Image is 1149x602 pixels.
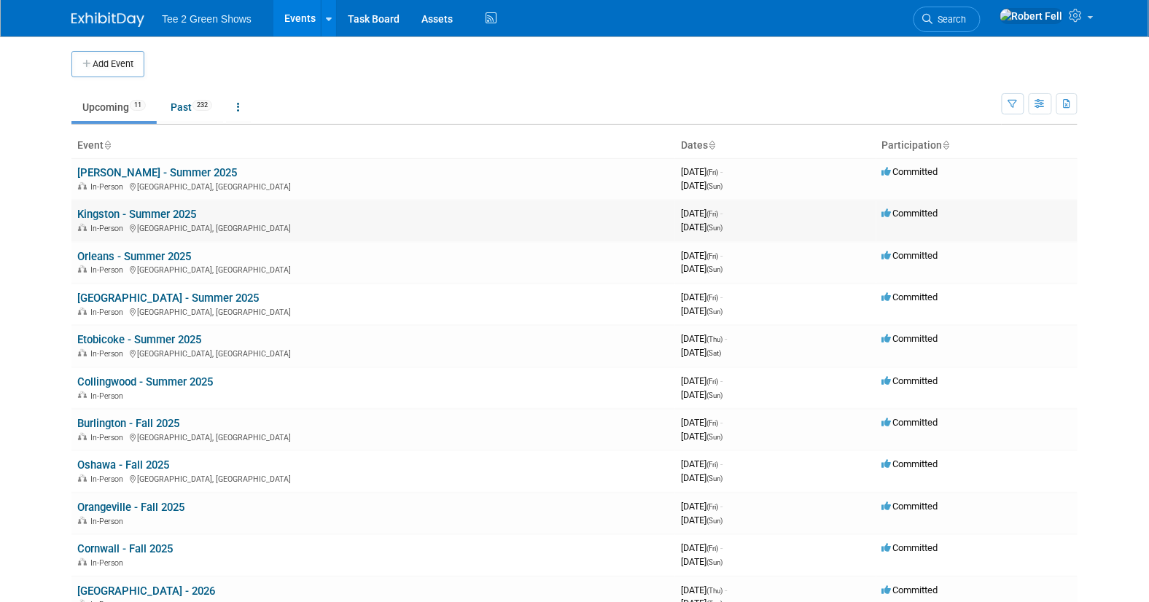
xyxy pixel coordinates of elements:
span: In-Person [90,558,128,568]
span: - [720,542,722,553]
span: [DATE] [681,208,722,219]
a: [GEOGRAPHIC_DATA] - Summer 2025 [77,292,259,305]
a: Search [914,7,981,32]
span: Committed [882,458,938,469]
span: [DATE] [681,166,722,177]
span: [DATE] [681,292,722,302]
span: (Sun) [706,308,722,316]
span: - [720,292,722,302]
span: (Sun) [706,265,722,273]
a: Orangeville - Fall 2025 [77,501,184,514]
a: [PERSON_NAME] - Summer 2025 [77,166,237,179]
span: (Fri) [706,210,718,218]
span: In-Person [90,182,128,192]
span: (Fri) [706,461,718,469]
span: Tee 2 Green Shows [162,13,252,25]
a: Kingston - Summer 2025 [77,208,196,221]
th: Event [71,133,675,158]
span: Committed [882,501,938,512]
div: [GEOGRAPHIC_DATA], [GEOGRAPHIC_DATA] [77,472,669,484]
img: In-Person Event [78,224,87,231]
span: Committed [882,542,938,553]
span: (Sun) [706,182,722,190]
div: [GEOGRAPHIC_DATA], [GEOGRAPHIC_DATA] [77,347,669,359]
span: Committed [882,166,938,177]
span: 11 [130,100,146,111]
img: In-Person Event [78,474,87,482]
span: Committed [882,375,938,386]
a: Sort by Participation Type [943,139,950,151]
span: In-Person [90,474,128,484]
span: In-Person [90,349,128,359]
span: In-Person [90,224,128,233]
span: [DATE] [681,585,727,595]
span: Committed [882,250,938,261]
img: In-Person Event [78,308,87,315]
th: Participation [876,133,1078,158]
a: Sort by Event Name [104,139,111,151]
a: Etobicoke - Summer 2025 [77,333,201,346]
span: - [720,250,722,261]
span: [DATE] [681,389,722,400]
span: - [720,166,722,177]
th: Dates [675,133,876,158]
span: Committed [882,208,938,219]
a: Burlington - Fall 2025 [77,417,179,430]
a: Oshawa - Fall 2025 [77,458,169,472]
span: Committed [882,292,938,302]
span: - [725,585,727,595]
span: In-Person [90,391,128,401]
span: - [720,417,722,428]
span: In-Person [90,517,128,526]
a: Upcoming11 [71,93,157,121]
span: (Fri) [706,168,718,176]
span: (Sun) [706,474,722,482]
img: In-Person Event [78,391,87,399]
button: Add Event [71,51,144,77]
div: [GEOGRAPHIC_DATA], [GEOGRAPHIC_DATA] [77,222,669,233]
span: In-Person [90,308,128,317]
span: [DATE] [681,250,722,261]
div: [GEOGRAPHIC_DATA], [GEOGRAPHIC_DATA] [77,180,669,192]
span: (Sat) [706,349,721,357]
span: [DATE] [681,222,722,232]
span: (Thu) [706,335,722,343]
span: [DATE] [681,556,722,567]
img: In-Person Event [78,182,87,189]
div: [GEOGRAPHIC_DATA], [GEOGRAPHIC_DATA] [77,263,669,275]
span: [DATE] [681,375,722,386]
span: [DATE] [681,515,722,525]
span: Committed [882,417,938,428]
span: [DATE] [681,417,722,428]
img: In-Person Event [78,349,87,356]
span: (Sun) [706,517,722,525]
span: (Fri) [706,503,718,511]
span: 232 [192,100,212,111]
span: - [720,208,722,219]
a: Orleans - Summer 2025 [77,250,191,263]
span: [DATE] [681,431,722,442]
span: (Sun) [706,391,722,399]
span: Committed [882,585,938,595]
span: [DATE] [681,542,722,553]
span: [DATE] [681,458,722,469]
img: Robert Fell [1000,8,1064,24]
div: [GEOGRAPHIC_DATA], [GEOGRAPHIC_DATA] [77,305,669,317]
span: In-Person [90,433,128,442]
span: [DATE] [681,333,727,344]
a: [GEOGRAPHIC_DATA] - 2026 [77,585,215,598]
img: In-Person Event [78,558,87,566]
a: Past232 [160,93,223,121]
span: - [720,501,722,512]
a: Collingwood - Summer 2025 [77,375,213,388]
span: Search [933,14,967,25]
img: ExhibitDay [71,12,144,27]
span: (Fri) [706,378,718,386]
span: Committed [882,333,938,344]
span: [DATE] [681,472,722,483]
img: In-Person Event [78,265,87,273]
span: (Fri) [706,252,718,260]
span: (Sun) [706,433,722,441]
span: (Sun) [706,558,722,566]
a: Sort by Start Date [708,139,715,151]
